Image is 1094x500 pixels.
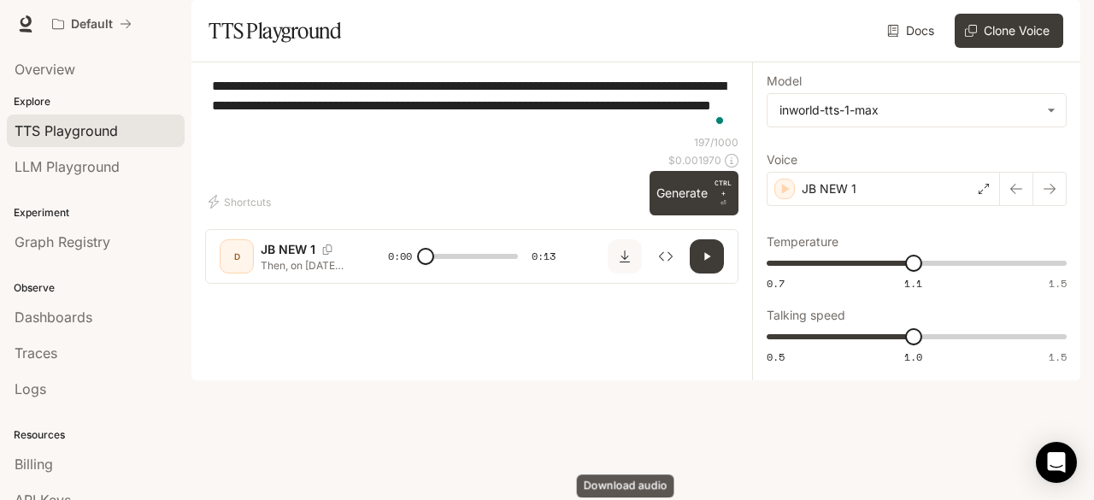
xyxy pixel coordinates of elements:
p: CTRL + [715,178,732,198]
div: inworld-tts-1-max [779,102,1038,119]
h1: TTS Playground [209,14,341,48]
div: Open Intercom Messenger [1036,442,1077,483]
button: Clone Voice [955,14,1063,48]
p: Then, on [DATE], [DEMOGRAPHIC_DATA] [PERSON_NAME] was shot in the chest outside his school, [PERS... [261,258,347,273]
p: Talking speed [767,309,845,321]
p: JB NEW 1 [802,180,856,197]
p: 197 / 1000 [694,135,738,150]
p: JB NEW 1 [261,241,315,258]
span: 1.1 [904,276,922,291]
button: Shortcuts [205,188,278,215]
span: 1.5 [1049,350,1067,364]
div: Download audio [577,474,674,497]
a: Docs [884,14,941,48]
textarea: To enrich screen reader interactions, please activate Accessibility in Grammarly extension settings [212,76,732,135]
span: 0:00 [388,248,412,265]
div: D [223,243,250,270]
p: Temperature [767,236,838,248]
span: 1.0 [904,350,922,364]
span: 0:13 [532,248,556,265]
button: GenerateCTRL +⏎ [650,171,738,215]
button: Copy Voice ID [315,244,339,255]
span: 0.5 [767,350,785,364]
p: Model [767,75,802,87]
span: 1.5 [1049,276,1067,291]
button: Inspect [649,239,683,274]
button: All workspaces [44,7,139,41]
p: Voice [767,154,797,166]
p: $ 0.001970 [668,153,721,168]
span: 0.7 [767,276,785,291]
button: Download audio [608,239,642,274]
div: inworld-tts-1-max [768,94,1066,126]
p: Default [71,17,113,32]
p: ⏎ [715,178,732,209]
